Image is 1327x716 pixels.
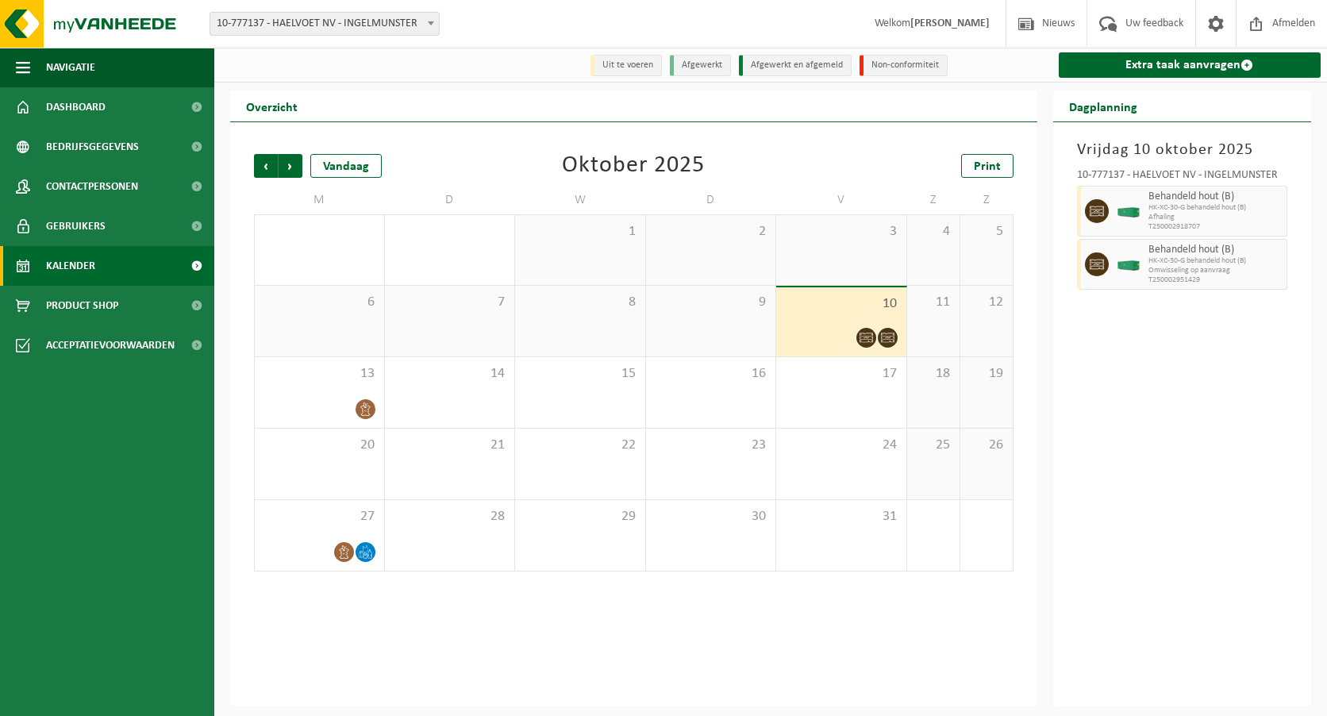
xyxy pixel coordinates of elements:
[1148,266,1283,275] span: Omwisseling op aanvraag
[968,437,1005,454] span: 26
[784,508,898,525] span: 31
[910,17,990,29] strong: [PERSON_NAME]
[263,437,376,454] span: 20
[279,154,302,178] span: Volgende
[1059,52,1321,78] a: Extra taak aanvragen
[1148,256,1283,266] span: HK-XC-30-G behandeld hout (B)
[654,294,768,311] span: 9
[1148,222,1283,232] span: T250002918707
[263,365,376,383] span: 13
[784,295,898,313] span: 10
[961,154,1014,178] a: Print
[654,508,768,525] span: 30
[1148,244,1283,256] span: Behandeld hout (B)
[393,437,507,454] span: 21
[784,223,898,241] span: 3
[254,154,278,178] span: Vorige
[562,154,705,178] div: Oktober 2025
[523,223,637,241] span: 1
[654,365,768,383] span: 16
[1148,275,1283,285] span: T250002951429
[8,681,265,716] iframe: chat widget
[654,437,768,454] span: 23
[784,437,898,454] span: 24
[968,365,1005,383] span: 19
[1148,213,1283,222] span: Afhaling
[385,186,516,214] td: D
[968,223,1005,241] span: 5
[646,186,777,214] td: D
[590,55,662,76] li: Uit te voeren
[523,508,637,525] span: 29
[46,87,106,127] span: Dashboard
[968,294,1005,311] span: 12
[263,294,376,311] span: 6
[515,186,646,214] td: W
[1053,90,1153,121] h2: Dagplanning
[210,12,440,36] span: 10-777137 - HAELVOET NV - INGELMUNSTER
[974,160,1001,173] span: Print
[776,186,907,214] td: V
[393,294,507,311] span: 7
[1117,259,1140,271] img: HK-XC-30-GN-00
[523,365,637,383] span: 15
[263,508,376,525] span: 27
[915,437,952,454] span: 25
[1077,170,1288,186] div: 10-777137 - HAELVOET NV - INGELMUNSTER
[46,206,106,246] span: Gebruikers
[393,508,507,525] span: 28
[915,365,952,383] span: 18
[670,55,731,76] li: Afgewerkt
[523,437,637,454] span: 22
[46,246,95,286] span: Kalender
[210,13,439,35] span: 10-777137 - HAELVOET NV - INGELMUNSTER
[46,127,139,167] span: Bedrijfsgegevens
[654,223,768,241] span: 2
[523,294,637,311] span: 8
[860,55,948,76] li: Non-conformiteit
[254,186,385,214] td: M
[915,223,952,241] span: 4
[1148,191,1283,203] span: Behandeld hout (B)
[46,167,138,206] span: Contactpersonen
[1148,203,1283,213] span: HK-XC-30-G behandeld hout (B)
[1117,206,1140,217] img: HK-XC-30-GN-00
[46,325,175,365] span: Acceptatievoorwaarden
[1077,138,1288,162] h3: Vrijdag 10 oktober 2025
[915,294,952,311] span: 11
[739,55,852,76] li: Afgewerkt en afgemeld
[907,186,960,214] td: Z
[784,365,898,383] span: 17
[46,286,118,325] span: Product Shop
[310,154,382,178] div: Vandaag
[960,186,1014,214] td: Z
[46,48,95,87] span: Navigatie
[230,90,313,121] h2: Overzicht
[393,365,507,383] span: 14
